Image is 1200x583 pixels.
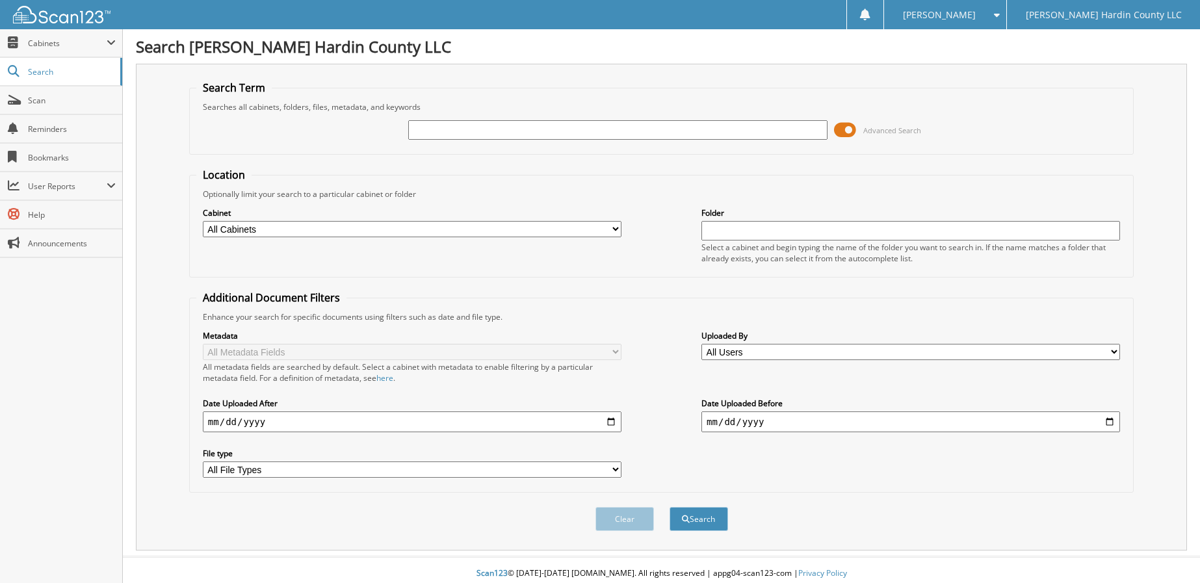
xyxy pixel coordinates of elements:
[595,507,654,531] button: Clear
[203,361,621,383] div: All metadata fields are searched by default. Select a cabinet with metadata to enable filtering b...
[701,398,1120,409] label: Date Uploaded Before
[701,411,1120,432] input: end
[28,152,116,163] span: Bookmarks
[196,311,1127,322] div: Enhance your search for specific documents using filters such as date and file type.
[28,209,116,220] span: Help
[670,507,728,531] button: Search
[203,398,621,409] label: Date Uploaded After
[13,6,111,23] img: scan123-logo-white.svg
[28,123,116,135] span: Reminders
[28,66,114,77] span: Search
[903,11,976,19] span: [PERSON_NAME]
[701,207,1120,218] label: Folder
[203,411,621,432] input: start
[376,372,393,383] a: here
[196,101,1127,112] div: Searches all cabinets, folders, files, metadata, and keywords
[203,330,621,341] label: Metadata
[863,125,921,135] span: Advanced Search
[196,168,252,182] legend: Location
[203,448,621,459] label: File type
[28,95,116,106] span: Scan
[28,238,116,249] span: Announcements
[196,81,272,95] legend: Search Term
[701,330,1120,341] label: Uploaded By
[196,291,346,305] legend: Additional Document Filters
[476,567,508,578] span: Scan123
[1026,11,1182,19] span: [PERSON_NAME] Hardin County LLC
[798,567,847,578] a: Privacy Policy
[28,181,107,192] span: User Reports
[136,36,1187,57] h1: Search [PERSON_NAME] Hardin County LLC
[28,38,107,49] span: Cabinets
[196,188,1127,200] div: Optionally limit your search to a particular cabinet or folder
[701,242,1120,264] div: Select a cabinet and begin typing the name of the folder you want to search in. If the name match...
[203,207,621,218] label: Cabinet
